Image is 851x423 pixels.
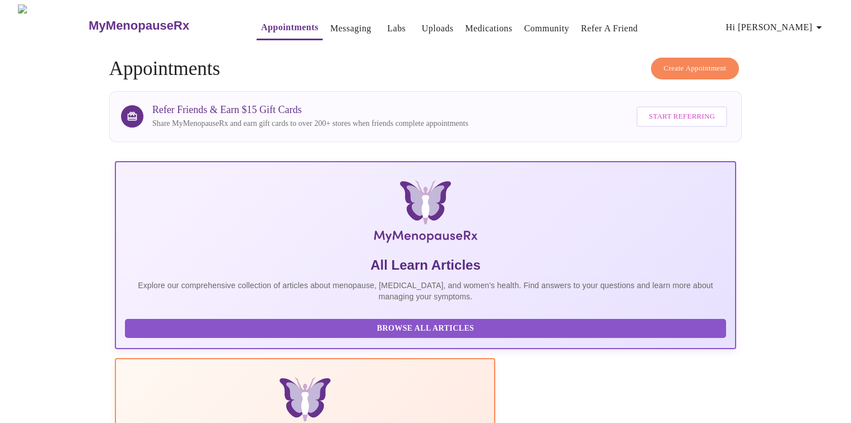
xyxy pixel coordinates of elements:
a: Community [524,21,569,36]
p: Explore our comprehensive collection of articles about menopause, [MEDICAL_DATA], and women's hea... [125,280,727,302]
h3: Refer Friends & Earn $15 Gift Cards [152,104,468,116]
a: Medications [465,21,512,36]
a: Uploads [422,21,454,36]
button: Medications [461,17,517,40]
a: Refer a Friend [581,21,638,36]
img: MyMenopauseRx Logo [18,4,87,46]
span: Start Referring [649,110,715,123]
h3: MyMenopauseRx [89,18,189,33]
button: Hi [PERSON_NAME] [722,16,830,39]
button: Community [519,17,574,40]
img: MyMenopauseRx Logo [218,180,633,247]
button: Appointments [257,16,323,40]
a: Messaging [330,21,371,36]
a: Appointments [261,20,318,35]
button: Labs [379,17,415,40]
a: Start Referring [634,101,730,133]
a: MyMenopauseRx [87,6,234,45]
span: Browse All Articles [136,322,715,336]
button: Messaging [325,17,375,40]
a: Browse All Articles [125,323,729,332]
span: Create Appointment [664,62,727,75]
h5: All Learn Articles [125,256,727,274]
p: Share MyMenopauseRx and earn gift cards to over 200+ stores when friends complete appointments [152,118,468,129]
button: Browse All Articles [125,319,727,339]
button: Create Appointment [651,58,740,79]
a: Labs [387,21,406,36]
span: Hi [PERSON_NAME] [726,20,826,35]
button: Refer a Friend [576,17,643,40]
h4: Appointments [109,58,742,80]
button: Uploads [417,17,458,40]
button: Start Referring [636,106,727,127]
